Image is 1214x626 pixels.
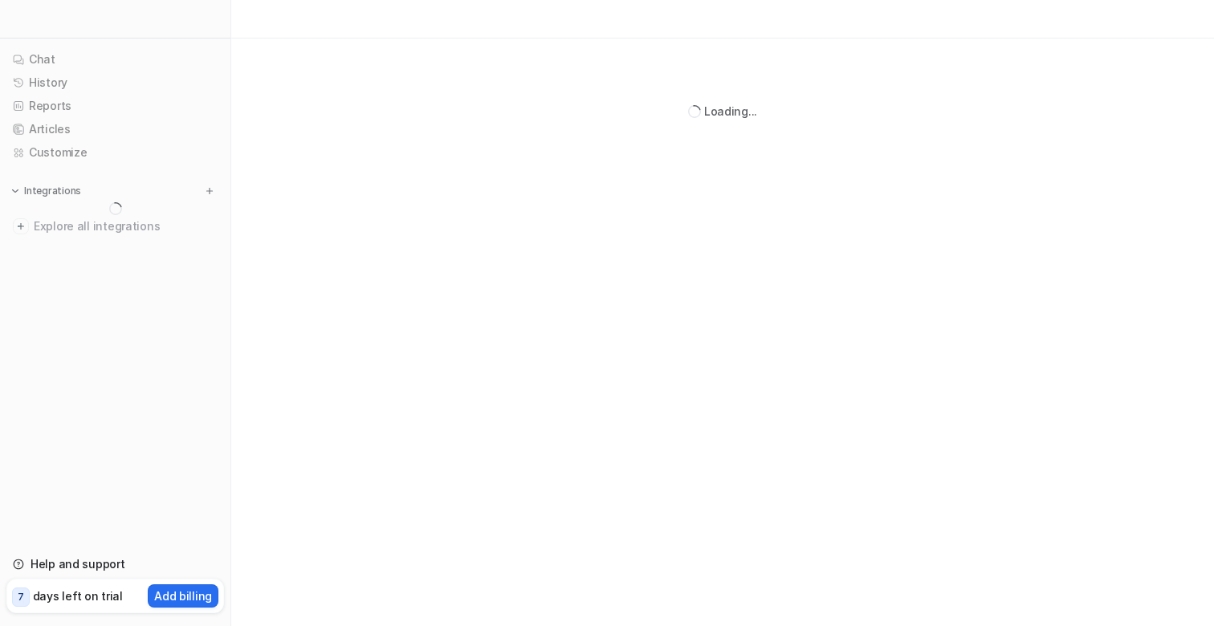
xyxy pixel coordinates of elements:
p: Add billing [154,587,212,604]
a: Explore all integrations [6,215,224,238]
img: explore all integrations [13,218,29,234]
img: menu_add.svg [204,185,215,197]
a: Articles [6,118,224,140]
p: Integrations [24,185,81,197]
img: expand menu [10,185,21,197]
p: days left on trial [33,587,123,604]
a: Customize [6,141,224,164]
span: Explore all integrations [34,213,218,239]
button: Integrations [6,183,86,199]
div: Loading... [704,103,757,120]
a: History [6,71,224,94]
a: Reports [6,95,224,117]
button: Add billing [148,584,218,608]
p: 7 [18,590,24,604]
a: Chat [6,48,224,71]
a: Help and support [6,553,224,575]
